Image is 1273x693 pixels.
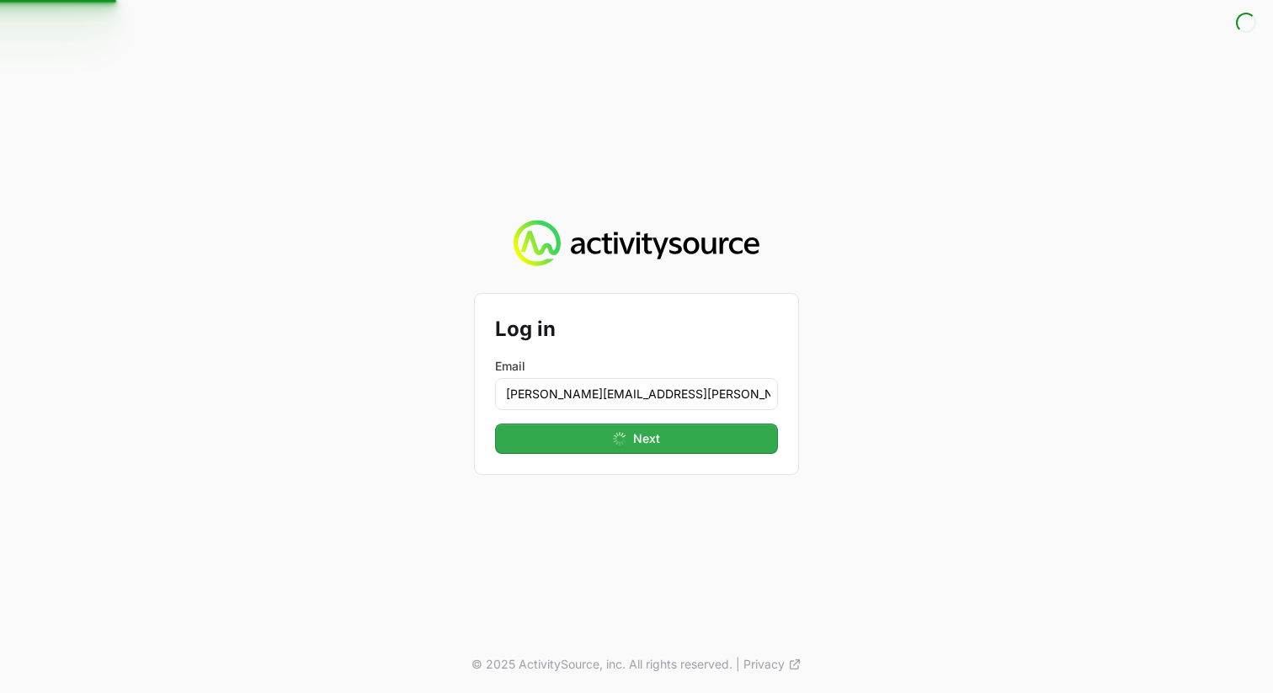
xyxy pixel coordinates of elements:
[495,424,778,454] button: Next
[736,656,740,673] span: |
[633,429,660,449] span: Next
[471,656,732,673] p: © 2025 ActivitySource, inc. All rights reserved.
[495,378,778,410] input: Enter your email
[743,656,802,673] a: Privacy
[495,314,778,344] h2: Log in
[514,220,759,267] img: Activity Source
[495,358,778,375] label: Email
